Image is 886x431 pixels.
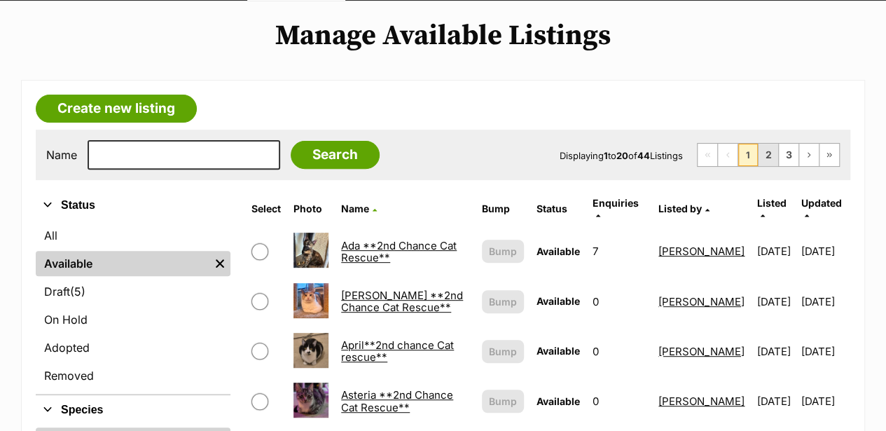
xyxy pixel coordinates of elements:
[801,197,842,209] span: Updated
[587,327,651,376] td: 0
[341,239,457,264] a: Ada **2nd Chance Cat Rescue**
[801,377,849,425] td: [DATE]
[482,240,524,263] button: Bump
[801,227,849,275] td: [DATE]
[752,278,800,326] td: [DATE]
[819,144,839,166] a: Last page
[560,150,683,161] span: Displaying to of Listings
[593,197,639,220] a: Enquiries
[70,283,85,300] span: (5)
[36,401,230,419] button: Species
[658,203,710,214] a: Listed by
[36,196,230,214] button: Status
[658,295,745,308] a: [PERSON_NAME]
[482,290,524,313] button: Bump
[757,197,787,220] a: Listed
[698,144,717,166] span: First page
[36,307,230,332] a: On Hold
[288,192,334,226] th: Photo
[246,192,286,226] th: Select
[757,197,787,209] span: Listed
[697,143,840,167] nav: Pagination
[801,278,849,326] td: [DATE]
[36,251,209,276] a: Available
[36,279,230,304] a: Draft
[489,394,517,409] span: Bump
[476,192,529,226] th: Bump
[587,227,651,275] td: 7
[593,197,639,209] span: translation missing: en.admin.listings.index.attributes.enquiries
[209,251,230,276] a: Remove filter
[537,245,580,257] span: Available
[616,150,628,161] strong: 20
[293,233,328,268] img: Ada **2nd Chance Cat Rescue**
[489,244,517,259] span: Bump
[738,144,758,166] span: Page 1
[293,283,328,318] img: Annie **2nd Chance Cat Rescue**
[637,150,650,161] strong: 44
[341,203,377,214] a: Name
[537,295,580,307] span: Available
[658,395,745,408] a: [PERSON_NAME]
[752,377,800,425] td: [DATE]
[759,144,778,166] a: Page 2
[718,144,738,166] span: Previous page
[537,395,580,407] span: Available
[752,327,800,376] td: [DATE]
[36,95,197,123] a: Create new listing
[489,344,517,359] span: Bump
[341,289,463,314] a: [PERSON_NAME] **2nd Chance Cat Rescue**
[341,338,454,364] a: April**2nd chance Cat rescue**
[658,345,745,358] a: [PERSON_NAME]
[531,192,586,226] th: Status
[604,150,608,161] strong: 1
[801,197,842,220] a: Updated
[341,388,453,413] a: Asteria **2nd Chance Cat Rescue**
[587,278,651,326] td: 0
[482,340,524,363] button: Bump
[36,223,230,248] a: All
[36,220,230,394] div: Status
[799,144,819,166] a: Next page
[36,363,230,388] a: Removed
[46,149,77,161] label: Name
[291,141,380,169] input: Search
[779,144,798,166] a: Page 3
[658,245,745,258] a: [PERSON_NAME]
[537,345,580,357] span: Available
[482,390,524,413] button: Bump
[658,203,702,214] span: Listed by
[36,335,230,360] a: Adopted
[341,203,369,214] span: Name
[752,227,800,275] td: [DATE]
[801,327,849,376] td: [DATE]
[489,294,517,309] span: Bump
[587,377,651,425] td: 0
